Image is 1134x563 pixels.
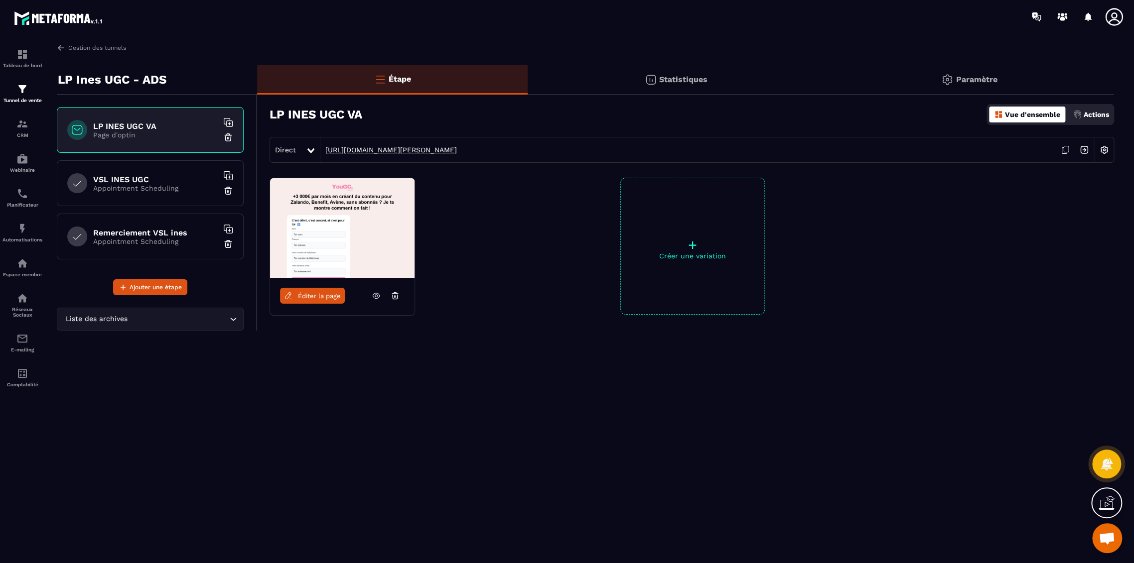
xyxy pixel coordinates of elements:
[2,325,42,360] a: emailemailE-mailing
[16,48,28,60] img: formation
[16,292,28,304] img: social-network
[223,132,233,142] img: trash
[645,74,657,86] img: stats.20deebd0.svg
[275,146,296,154] span: Direct
[270,108,362,121] h3: LP INES UGC VA
[16,188,28,200] img: scheduler
[93,228,218,237] h6: Remerciement VSL ines
[2,272,42,277] p: Espace membre
[659,75,708,84] p: Statistiques
[1084,111,1109,118] p: Actions
[298,292,341,300] span: Éditer la page
[2,76,42,111] a: formationformationTunnel de vente
[2,347,42,352] p: E-mailing
[941,74,953,86] img: setting-gr.5f69749f.svg
[320,146,457,154] a: [URL][DOMAIN_NAME][PERSON_NAME]
[2,111,42,145] a: formationformationCRM
[1075,140,1094,159] img: arrow-next.bcc2205e.svg
[2,250,42,285] a: automationsautomationsEspace membre
[2,202,42,208] p: Planificateur
[16,257,28,269] img: automations
[1005,111,1060,118] p: Vue d'ensemble
[16,83,28,95] img: formation
[2,98,42,103] p: Tunnel de vente
[621,252,764,260] p: Créer une variation
[14,9,104,27] img: logo
[1095,140,1114,159] img: setting-w.858f3a88.svg
[994,110,1003,119] img: dashboard-orange.40269519.svg
[16,367,28,379] img: accountant
[130,314,227,325] input: Search for option
[2,307,42,318] p: Réseaux Sociaux
[280,288,345,304] a: Éditer la page
[58,70,166,90] p: LP Ines UGC - ADS
[16,118,28,130] img: formation
[2,360,42,395] a: accountantaccountantComptabilité
[2,63,42,68] p: Tableau de bord
[2,145,42,180] a: automationsautomationsWebinaire
[223,186,233,196] img: trash
[93,184,218,192] p: Appointment Scheduling
[57,43,126,52] a: Gestion des tunnels
[57,43,66,52] img: arrow
[270,178,415,278] img: image
[57,308,244,331] div: Search for option
[2,167,42,173] p: Webinaire
[1073,110,1082,119] img: actions.d6e523a2.png
[93,121,218,131] h6: LP INES UGC VA
[223,239,233,249] img: trash
[113,279,187,295] button: Ajouter une étape
[621,238,764,252] p: +
[2,237,42,242] p: Automatisations
[16,223,28,234] img: automations
[63,314,130,325] span: Liste des archives
[2,41,42,76] a: formationformationTableau de bord
[16,333,28,344] img: email
[2,285,42,325] a: social-networksocial-networkRéseaux Sociaux
[16,153,28,165] img: automations
[130,282,182,292] span: Ajouter une étape
[2,132,42,138] p: CRM
[2,215,42,250] a: automationsautomationsAutomatisations
[93,175,218,184] h6: VSL INES UGC
[956,75,997,84] p: Paramètre
[2,382,42,387] p: Comptabilité
[93,131,218,139] p: Page d'optin
[1092,523,1122,553] a: Mở cuộc trò chuyện
[389,74,411,84] p: Étape
[2,180,42,215] a: schedulerschedulerPlanificateur
[93,237,218,245] p: Appointment Scheduling
[374,73,386,85] img: bars-o.4a397970.svg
